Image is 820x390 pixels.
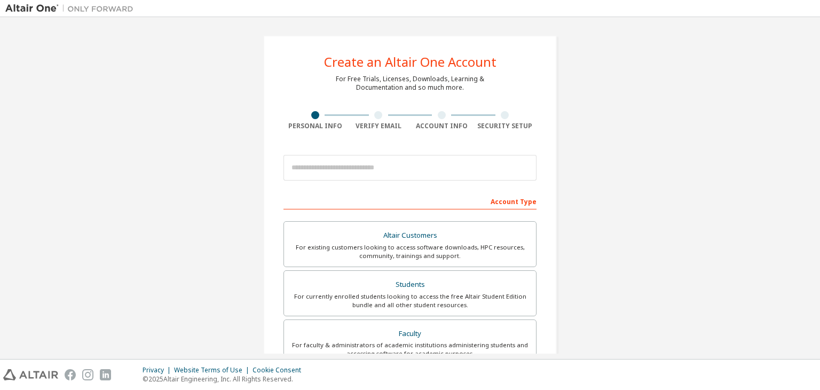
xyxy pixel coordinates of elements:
div: Altair Customers [290,228,530,243]
div: For faculty & administrators of academic institutions administering students and accessing softwa... [290,341,530,358]
div: Account Info [410,122,474,130]
div: Personal Info [283,122,347,130]
img: instagram.svg [82,369,93,380]
div: For Free Trials, Licenses, Downloads, Learning & Documentation and so much more. [336,75,484,92]
img: altair_logo.svg [3,369,58,380]
p: © 2025 Altair Engineering, Inc. All Rights Reserved. [143,375,307,384]
div: For existing customers looking to access software downloads, HPC resources, community, trainings ... [290,243,530,260]
div: Account Type [283,192,537,209]
img: linkedin.svg [100,369,111,380]
div: Security Setup [474,122,537,130]
div: Website Terms of Use [174,366,253,375]
div: Verify Email [347,122,411,130]
div: Create an Altair One Account [324,56,496,68]
img: Altair One [5,3,139,14]
div: Students [290,277,530,292]
div: For currently enrolled students looking to access the free Altair Student Edition bundle and all ... [290,292,530,309]
div: Privacy [143,366,174,375]
img: facebook.svg [65,369,76,380]
div: Cookie Consent [253,366,307,375]
div: Faculty [290,326,530,341]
